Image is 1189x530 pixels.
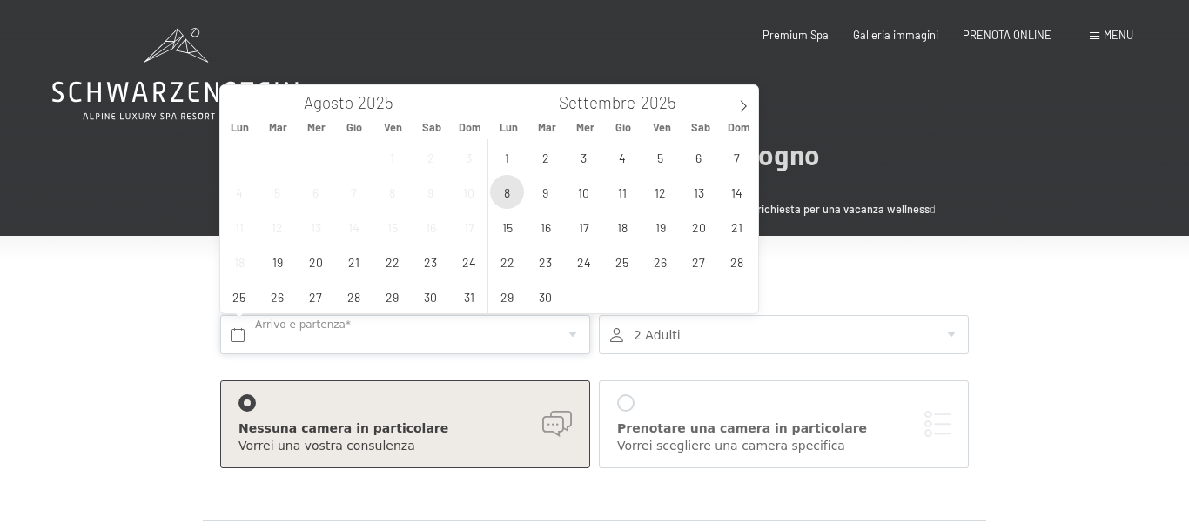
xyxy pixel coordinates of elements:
[222,175,256,209] span: Agosto 4, 2025
[757,202,930,216] strong: richiesta per una vacanza wellness
[762,28,829,42] a: Premium Spa
[567,140,601,174] span: Settembre 3, 2025
[452,175,486,209] span: Agosto 10, 2025
[490,210,524,244] span: Settembre 15, 2025
[643,175,677,209] span: Settembre 12, 2025
[299,175,333,209] span: Agosto 6, 2025
[643,245,677,278] span: Settembre 26, 2025
[528,245,562,278] span: Settembre 23, 2025
[337,210,371,244] span: Agosto 14, 2025
[299,279,333,313] span: Agosto 27, 2025
[260,279,294,313] span: Agosto 26, 2025
[559,95,635,111] span: Settembre
[643,140,677,174] span: Settembre 5, 2025
[260,210,294,244] span: Agosto 12, 2025
[605,175,639,209] span: Settembre 11, 2025
[413,245,447,278] span: Agosto 23, 2025
[527,122,566,133] span: Mar
[528,140,562,174] span: Settembre 2, 2025
[452,245,486,278] span: Agosto 24, 2025
[617,420,951,438] div: Prenotare una camera in particolare
[222,210,256,244] span: Agosto 11, 2025
[1104,28,1133,42] span: Menu
[220,122,259,133] span: Lun
[297,122,335,133] span: Mer
[452,279,486,313] span: Agosto 31, 2025
[304,95,353,111] span: Agosto
[374,122,413,133] span: Ven
[260,245,294,278] span: Agosto 19, 2025
[490,175,524,209] span: Settembre 8, 2025
[682,140,715,174] span: Settembre 6, 2025
[452,140,486,174] span: Agosto 3, 2025
[605,210,639,244] span: Settembre 18, 2025
[490,245,524,278] span: Settembre 22, 2025
[413,279,447,313] span: Agosto 30, 2025
[489,122,527,133] span: Lun
[451,122,489,133] span: Dom
[238,420,572,438] div: Nessuna camera in particolare
[528,175,562,209] span: Settembre 9, 2025
[337,175,371,209] span: Agosto 7, 2025
[643,122,682,133] span: Ven
[567,245,601,278] span: Settembre 24, 2025
[337,279,371,313] span: Agosto 28, 2025
[222,245,256,278] span: Agosto 18, 2025
[259,122,297,133] span: Mar
[720,210,754,244] span: Settembre 21, 2025
[682,210,715,244] span: Settembre 20, 2025
[413,122,451,133] span: Sab
[375,279,409,313] span: Agosto 29, 2025
[413,140,447,174] span: Agosto 2, 2025
[222,279,256,313] span: Agosto 25, 2025
[299,245,333,278] span: Agosto 20, 2025
[337,245,371,278] span: Agosto 21, 2025
[720,245,754,278] span: Settembre 28, 2025
[605,245,639,278] span: Settembre 25, 2025
[682,175,715,209] span: Settembre 13, 2025
[528,210,562,244] span: Settembre 16, 2025
[567,175,601,209] span: Settembre 10, 2025
[375,245,409,278] span: Agosto 22, 2025
[299,210,333,244] span: Agosto 13, 2025
[682,245,715,278] span: Settembre 27, 2025
[720,175,754,209] span: Settembre 14, 2025
[963,28,1051,42] a: PRENOTA ONLINE
[682,122,720,133] span: Sab
[643,210,677,244] span: Settembre 19, 2025
[566,122,604,133] span: Mer
[853,28,938,42] a: Galleria immagini
[604,122,642,133] span: Gio
[335,122,373,133] span: Gio
[567,210,601,244] span: Settembre 17, 2025
[617,438,951,455] div: Vorrei scegliere una camera specifica
[413,210,447,244] span: Agosto 16, 2025
[238,438,572,455] div: Vorrei una vostra consulenza
[452,210,486,244] span: Agosto 17, 2025
[720,122,758,133] span: Dom
[353,92,411,112] input: Year
[375,140,409,174] span: Agosto 1, 2025
[635,92,693,112] input: Year
[528,279,562,313] span: Settembre 30, 2025
[720,140,754,174] span: Settembre 7, 2025
[260,175,294,209] span: Agosto 5, 2025
[490,279,524,313] span: Settembre 29, 2025
[490,140,524,174] span: Settembre 1, 2025
[413,175,447,209] span: Agosto 9, 2025
[375,175,409,209] span: Agosto 8, 2025
[605,140,639,174] span: Settembre 4, 2025
[375,210,409,244] span: Agosto 15, 2025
